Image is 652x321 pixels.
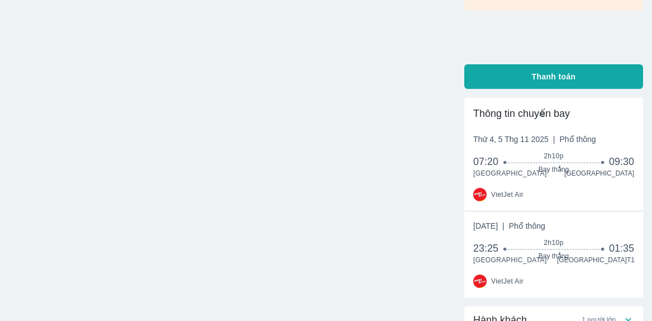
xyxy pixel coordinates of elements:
span: Phổ thông [559,135,596,144]
span: [DATE] [473,220,545,232]
span: | [502,221,505,230]
span: [GEOGRAPHIC_DATA] T1 [557,256,634,265]
span: | [553,135,555,144]
span: Bay thẳng [506,252,602,261]
div: Thông tin chuyến bay [473,107,634,120]
span: 09:30 [609,155,634,168]
span: 23:25 [473,242,506,255]
span: VietJet Air [491,277,523,286]
span: Thứ 4, 5 Thg 11 2025 [473,134,596,145]
span: Thanh toán [532,71,576,82]
span: 2h10p [506,152,602,160]
span: Bay thẳng [506,165,602,174]
span: Phổ thông [509,221,545,230]
button: Thanh toán [464,64,643,89]
span: VietJet Air [491,190,523,199]
span: 07:20 [473,155,506,168]
span: 01:35 [609,242,634,255]
span: 2h10p [506,238,602,247]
